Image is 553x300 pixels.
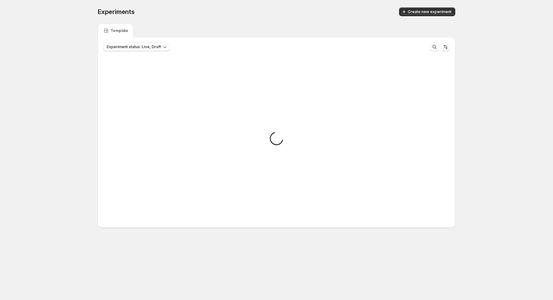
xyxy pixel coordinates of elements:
span: Experiment status: Live, Draft [107,44,161,49]
span: Create new experiment [408,9,452,14]
button: Create new experiment [399,7,455,16]
button: Experiment status: Live, Draft [103,43,170,51]
span: Experiments [98,8,135,16]
p: Template [110,28,128,33]
button: Sort the results [441,43,450,51]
